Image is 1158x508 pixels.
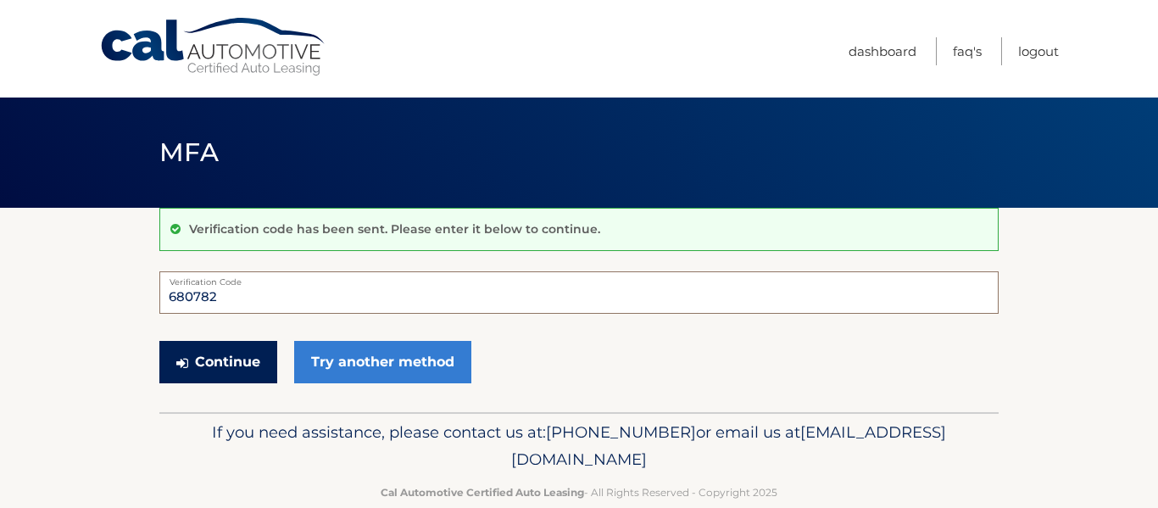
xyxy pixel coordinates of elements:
p: Verification code has been sent. Please enter it below to continue. [189,221,600,237]
button: Continue [159,341,277,383]
a: Logout [1018,37,1059,65]
a: Dashboard [849,37,916,65]
p: If you need assistance, please contact us at: or email us at [170,419,988,473]
span: [EMAIL_ADDRESS][DOMAIN_NAME] [511,422,946,469]
label: Verification Code [159,271,999,285]
strong: Cal Automotive Certified Auto Leasing [381,486,584,499]
a: Cal Automotive [99,17,328,77]
p: - All Rights Reserved - Copyright 2025 [170,483,988,501]
span: [PHONE_NUMBER] [546,422,696,442]
a: Try another method [294,341,471,383]
input: Verification Code [159,271,999,314]
a: FAQ's [953,37,982,65]
span: MFA [159,137,219,168]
